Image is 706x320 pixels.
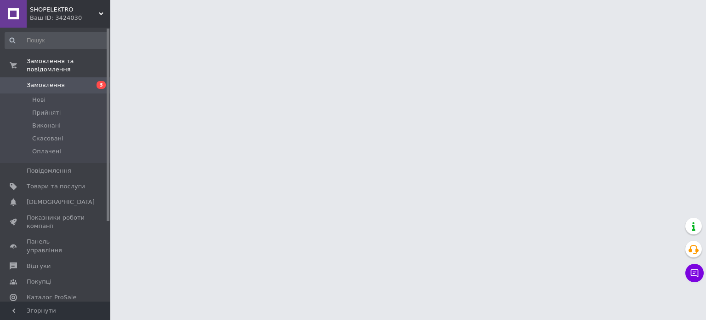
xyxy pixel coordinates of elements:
span: Відгуки [27,262,51,270]
span: Замовлення [27,81,65,89]
span: Прийняті [32,109,61,117]
span: 3 [97,81,106,89]
span: Нові [32,96,46,104]
span: [DEMOGRAPHIC_DATA] [27,198,95,206]
span: Скасовані [32,134,63,143]
input: Пошук [5,32,108,49]
span: Покупці [27,278,51,286]
span: Показники роботи компанії [27,214,85,230]
span: Оплачені [32,147,61,156]
span: Повідомлення [27,167,71,175]
span: Панель управління [27,238,85,254]
span: Каталог ProSale [27,293,76,302]
span: SHOPELEKTRO [30,6,99,14]
div: Ваш ID: 3424030 [30,14,110,22]
button: Чат з покупцем [685,264,704,282]
span: Виконані [32,122,61,130]
span: Замовлення та повідомлення [27,57,110,74]
span: Товари та послуги [27,182,85,191]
